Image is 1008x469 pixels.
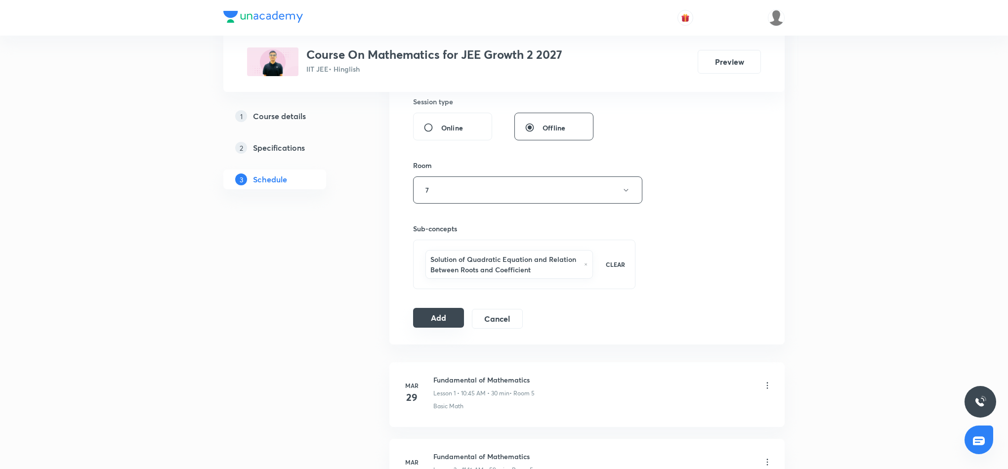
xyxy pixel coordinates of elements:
[235,142,247,154] p: 2
[433,402,463,411] p: Basic Math
[253,110,306,122] h5: Course details
[253,142,305,154] h5: Specifications
[402,390,421,405] h4: 29
[402,458,421,467] h6: Mar
[413,308,464,328] button: Add
[681,13,690,22] img: avatar
[677,10,693,26] button: avatar
[433,451,533,462] h6: Fundamental of Mathematics
[223,106,358,126] a: 1Course details
[698,50,761,74] button: Preview
[413,160,432,171] h6: Room
[433,389,509,398] p: Lesson 1 • 10:45 AM • 30 min
[253,173,287,185] h5: Schedule
[402,381,421,390] h6: Mar
[235,110,247,122] p: 1
[306,64,562,74] p: IIT JEE • Hinglish
[430,254,579,275] h6: Solution of Quadratic Equation and Relation Between Roots and Coefficient
[306,47,562,62] h3: Course On Mathematics for JEE Growth 2 2027
[223,11,303,25] a: Company Logo
[768,9,785,26] img: Shivank
[543,123,565,133] span: Offline
[433,375,535,385] h6: Fundamental of Mathematics
[974,396,986,408] img: ttu
[223,11,303,23] img: Company Logo
[509,389,535,398] p: • Room 5
[247,47,298,76] img: 1F592609-81FF-4AF8-A595-D79AB059092A_plus.png
[223,138,358,158] a: 2Specifications
[472,309,523,329] button: Cancel
[606,260,625,269] p: CLEAR
[235,173,247,185] p: 3
[441,123,463,133] span: Online
[413,96,453,107] h6: Session type
[413,223,635,234] h6: Sub-concepts
[413,176,642,204] button: 7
